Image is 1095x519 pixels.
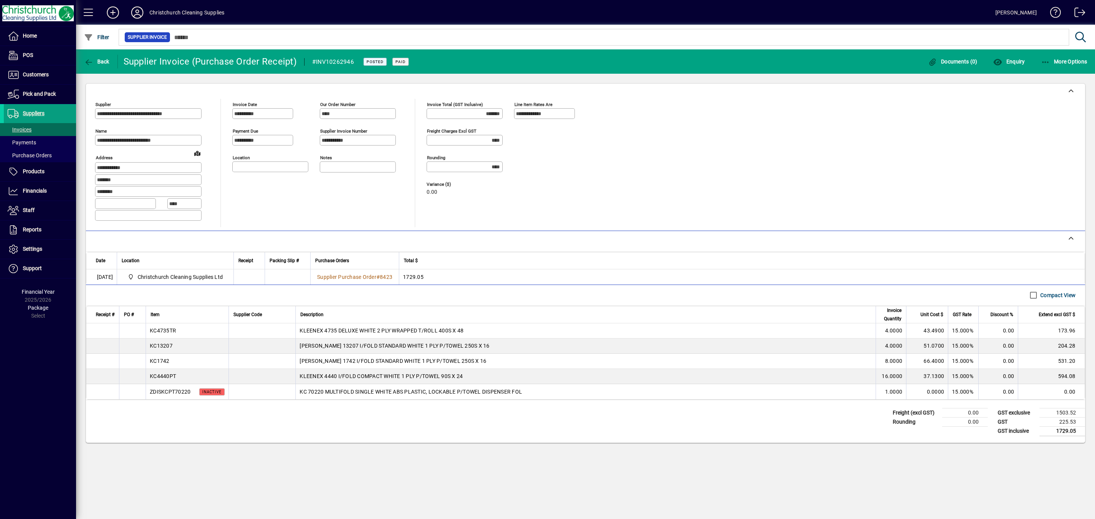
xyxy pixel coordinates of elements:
[1039,426,1085,436] td: 1729.05
[926,55,979,68] button: Documents (0)
[876,323,906,339] td: 4.0000
[978,384,1018,399] td: 0.00
[23,226,41,233] span: Reports
[96,256,112,265] div: Date
[1018,354,1085,369] td: 531.20
[1039,310,1075,319] span: Extend excl GST $
[404,256,1075,265] div: Total $
[4,123,76,136] a: Invoices
[76,55,118,68] app-page-header-button: Back
[4,182,76,201] a: Financials
[124,310,134,319] span: PO #
[889,417,942,426] td: Rounding
[1039,417,1085,426] td: 225.53
[4,240,76,259] a: Settings
[23,52,33,58] span: POS
[295,369,876,384] td: KLEENEX 4440 I/FOLD COMPACT WHITE 1 PLY P/TOWEL 90S X 24
[953,310,971,319] span: GST Rate
[906,354,948,369] td: 66.4000
[990,310,1013,319] span: Discount %
[978,323,1018,339] td: 0.00
[8,139,36,146] span: Payments
[928,59,978,65] span: Documents (0)
[317,274,376,280] span: Supplier Purchase Order
[295,384,876,399] td: KC 70220 MULTIFOLD SINGLE WHITE ABS PLASTIC, LOCKABLE P/TOWEL DISPENSER FOL
[1018,384,1085,399] td: 0.00
[995,6,1037,19] div: [PERSON_NAME]
[4,136,76,149] a: Payments
[150,388,190,396] div: ZDISKCPT70220
[948,384,978,399] td: 15.000%
[399,269,1085,285] td: 1729.05
[427,155,445,160] mat-label: Rounding
[95,128,107,134] mat-label: Name
[8,152,52,158] span: Purchase Orders
[942,417,988,426] td: 0.00
[1039,55,1089,68] button: More Options
[376,274,380,280] span: #
[876,384,906,399] td: 1.0000
[150,372,176,380] div: KC4440PT
[122,256,140,265] span: Location
[128,33,167,41] span: Supplier Invoice
[948,354,978,369] td: 15.000%
[876,354,906,369] td: 8.0000
[4,162,76,181] a: Products
[138,273,223,281] span: Christchurch Cleaning Supplies Ltd
[238,256,253,265] span: Receipt
[233,128,258,134] mat-label: Payment due
[993,59,1025,65] span: Enquiry
[150,342,173,350] div: KC13207
[96,310,114,319] span: Receipt #
[8,127,32,133] span: Invoices
[23,110,44,116] span: Suppliers
[889,408,942,417] td: Freight (excl GST)
[23,91,56,97] span: Pick and Pack
[97,273,113,281] span: [DATE]
[84,59,109,65] span: Back
[82,55,111,68] button: Back
[1041,59,1087,65] span: More Options
[23,265,42,271] span: Support
[28,305,48,311] span: Package
[876,339,906,354] td: 4.0000
[270,256,299,265] span: Packing Slip #
[906,384,948,399] td: 0.0000
[151,310,160,319] span: Item
[920,310,943,319] span: Unit Cost $
[404,256,418,265] span: Total $
[4,259,76,278] a: Support
[124,55,297,68] div: Supplier Invoice (Purchase Order Receipt)
[23,168,44,174] span: Products
[125,272,226,282] span: Christchurch Cleaning Supplies Ltd
[23,33,37,39] span: Home
[994,408,1039,417] td: GST exclusive
[1039,408,1085,417] td: 1503.52
[149,6,224,19] div: Christchurch Cleaning Supplies
[948,339,978,354] td: 15.000%
[23,71,49,78] span: Customers
[4,85,76,104] a: Pick and Pack
[1044,2,1061,26] a: Knowledge Base
[4,27,76,46] a: Home
[82,30,111,44] button: Filter
[1069,2,1085,26] a: Logout
[906,369,948,384] td: 37.1300
[150,327,176,334] div: KC4735TR
[23,207,35,213] span: Staff
[101,6,125,19] button: Add
[4,220,76,239] a: Reports
[906,323,948,339] td: 43.4900
[994,417,1039,426] td: GST
[300,310,324,319] span: Description
[1018,323,1085,339] td: 173.96
[320,128,367,134] mat-label: Supplier invoice number
[191,147,203,159] a: View on map
[125,6,149,19] button: Profile
[312,56,354,68] div: #INV10262946
[4,65,76,84] a: Customers
[314,273,395,281] a: Supplier Purchase Order#8423
[881,306,901,323] span: Invoice Quantity
[876,369,906,384] td: 16.0000
[427,102,483,107] mat-label: Invoice Total (GST inclusive)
